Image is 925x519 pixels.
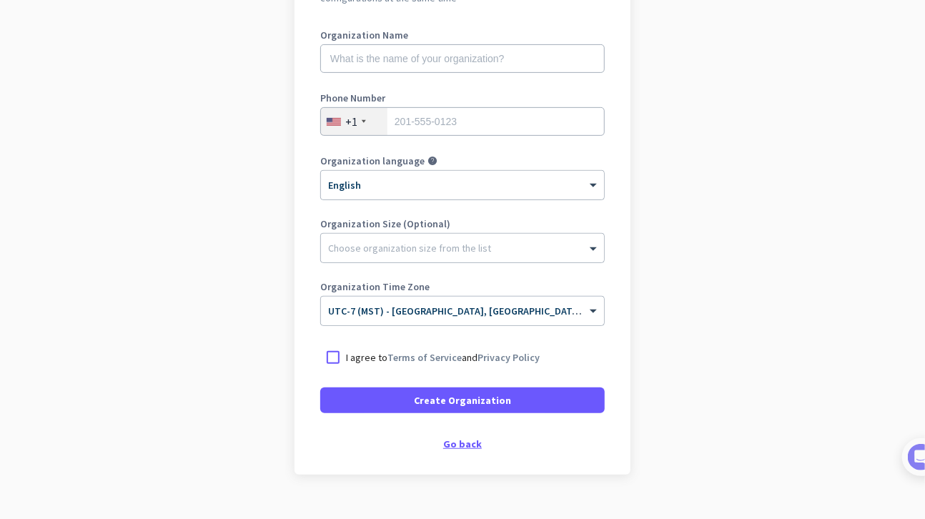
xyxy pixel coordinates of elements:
[427,156,437,166] i: help
[320,219,605,229] label: Organization Size (Optional)
[345,114,357,129] div: +1
[320,387,605,413] button: Create Organization
[320,439,605,449] div: Go back
[414,393,511,407] span: Create Organization
[478,351,540,364] a: Privacy Policy
[346,350,540,365] p: I agree to and
[320,30,605,40] label: Organization Name
[320,156,425,166] label: Organization language
[320,44,605,73] input: What is the name of your organization?
[387,351,462,364] a: Terms of Service
[320,107,605,136] input: 201-555-0123
[320,93,605,103] label: Phone Number
[320,282,605,292] label: Organization Time Zone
